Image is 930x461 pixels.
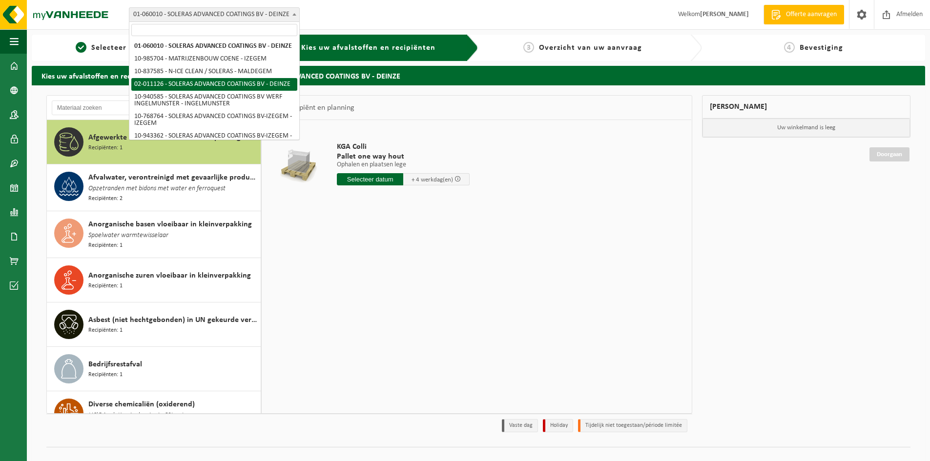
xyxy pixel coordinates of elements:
[47,211,261,258] button: Anorganische basen vloeibaar in kleinverpakking Spoelwater warmtewisselaar Recipiënten: 1
[88,219,252,230] span: Anorganische basen vloeibaar in kleinverpakking
[88,194,123,203] span: Recipiënten: 2
[88,399,195,410] span: Diverse chemicaliën (oxiderend)
[337,161,470,168] p: Ophalen en plaatsen lege
[91,44,197,52] span: Selecteer hier een vestiging
[764,5,844,24] a: Offerte aanvragen
[539,44,642,52] span: Overzicht van uw aanvraag
[412,177,453,183] span: + 4 werkdag(en)
[88,241,123,250] span: Recipiënten: 1
[129,8,299,21] span: 01-060010 - SOLERAS ADVANCED COATINGS BV - DEINZE
[88,281,123,291] span: Recipiënten: 1
[131,40,297,53] li: 01-060010 - SOLERAS ADVANCED COATINGS BV - DEINZE
[784,42,795,53] span: 4
[700,11,749,18] strong: [PERSON_NAME]
[703,119,910,137] p: Uw winkelmand is leeg
[262,96,359,120] div: Keuze recipiënt en planning
[88,314,258,326] span: Asbest (niet hechtgebonden) in UN gekeurde verpakking
[784,10,839,20] span: Offerte aanvragen
[131,65,297,78] li: 10-837585 - N-ICE CLEAN / SOLERAS - MALDEGEM
[47,302,261,347] button: Asbest (niet hechtgebonden) in UN gekeurde verpakking Recipiënten: 1
[301,44,435,52] span: Kies uw afvalstoffen en recipiënten
[88,326,123,335] span: Recipiënten: 1
[47,391,261,438] button: Diverse chemicaliën (oxiderend) LiClO4 solution in doosjes in 60L vat
[88,143,123,153] span: Recipiënten: 1
[131,91,297,110] li: 10-940585 - SOLERAS ADVANCED COATINGS BV WERF INGELMUNSTER - INGELMUNSTER
[47,164,261,211] button: Afvalwater, verontreinigd met gevaarlijke producten Opzetranden met bidons met water en ferroques...
[37,42,236,54] a: 1Selecteer hier een vestiging
[88,359,142,370] span: Bedrijfsrestafval
[131,78,297,91] li: 02-011126 - SOLERAS ADVANCED COATINGS BV - DEINZE
[702,95,911,119] div: [PERSON_NAME]
[131,130,297,149] li: 10-943362 - SOLERAS ADVANCED COATINGS BV-IZEGEM - IZEGEM
[800,44,843,52] span: Bevestiging
[337,173,403,185] input: Selecteer datum
[88,132,241,143] span: Afgewerkte olie - industrie in kleinverpakking
[129,7,300,22] span: 01-060010 - SOLERAS ADVANCED COATINGS BV - DEINZE
[523,42,534,53] span: 3
[543,419,573,432] li: Holiday
[502,419,538,432] li: Vaste dag
[337,152,470,161] span: Pallet one way hout
[131,110,297,130] li: 10-768764 - SOLERAS ADVANCED COATINGS BV-IZEGEM - IZEGEM
[88,172,258,183] span: Afvalwater, verontreinigd met gevaarlijke producten
[52,100,256,115] input: Materiaal zoeken
[47,120,261,164] button: Afgewerkte olie - industrie in kleinverpakking Recipiënten: 1
[337,142,470,152] span: KGA Colli
[76,42,86,53] span: 1
[47,258,261,302] button: Anorganische zuren vloeibaar in kleinverpakking Recipiënten: 1
[88,410,184,421] span: LiClO4 solution in doosjes in 60L vat
[47,347,261,391] button: Bedrijfsrestafval Recipiënten: 1
[88,370,123,380] span: Recipiënten: 1
[88,183,226,194] span: Opzetranden met bidons met water en ferroquest
[88,270,251,281] span: Anorganische zuren vloeibaar in kleinverpakking
[32,66,925,85] h2: Kies uw afvalstoffen en recipiënten - aanvraag voor 02-011126 - SOLERAS ADVANCED COATINGS BV - DE...
[131,53,297,65] li: 10-985704 - MATRIJZENBOUW COENE - IZEGEM
[578,419,687,432] li: Tijdelijk niet toegestaan/période limitée
[88,230,168,241] span: Spoelwater warmtewisselaar
[869,147,909,161] a: Doorgaan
